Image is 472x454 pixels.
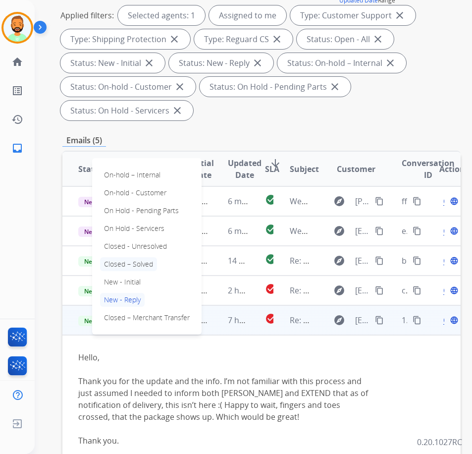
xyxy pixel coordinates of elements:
[413,197,421,206] mat-icon: content_copy
[78,286,123,296] span: New - Reply
[375,227,384,235] mat-icon: content_copy
[143,57,155,69] mat-icon: close
[375,316,384,325] mat-icon: content_copy
[375,286,384,295] mat-icon: content_copy
[417,436,462,448] p: 0.20.1027RC
[60,29,190,49] div: Type: Shipping Protection
[333,314,345,326] mat-icon: explore
[228,285,272,296] span: 2 hours ago
[450,316,459,325] mat-icon: language
[169,53,273,73] div: Status: New - Reply
[78,375,370,423] div: Thank you for the update and the info. I’m not familiar with this process and just assumed I need...
[118,5,205,25] div: Selected agents: 1
[100,239,171,253] p: Closed - Unresolved
[100,186,170,200] p: On-hold - Customer
[265,283,277,295] mat-icon: check_circle
[402,157,455,181] span: Conversation ID
[100,222,168,235] p: On Hold - Servicers
[443,225,464,237] span: Open
[11,113,23,125] mat-icon: history
[78,163,104,175] span: Status
[62,134,106,147] p: Emails (5)
[413,227,421,235] mat-icon: content_copy
[443,195,464,207] span: Open
[252,57,263,69] mat-icon: close
[413,286,421,295] mat-icon: content_copy
[100,204,183,218] p: On Hold - Pending Parts
[100,168,164,182] p: On-hold – Internal
[290,5,416,25] div: Type: Customer Support
[228,255,285,266] span: 14 minutes ago
[384,57,396,69] mat-icon: close
[11,56,23,68] mat-icon: home
[228,196,281,207] span: 6 minutes ago
[100,257,157,271] p: Closed – Solved
[200,77,351,97] div: Status: On Hold - Pending Parts
[3,14,31,42] img: avatar
[78,316,123,326] span: New - Reply
[443,255,464,267] span: Open
[337,163,375,175] span: Customer
[450,256,459,265] mat-icon: language
[228,315,272,326] span: 7 hours ago
[265,224,277,235] mat-icon: check_circle
[450,197,459,206] mat-icon: language
[11,85,23,97] mat-icon: list_alt
[355,255,370,267] span: [EMAIL_ADDRESS][DOMAIN_NAME]
[443,284,464,296] span: Open
[100,311,194,325] p: Closed – Merchant Transfer
[78,197,124,207] span: New - Initial
[375,197,384,206] mat-icon: content_copy
[271,33,283,45] mat-icon: close
[413,256,421,265] mat-icon: content_copy
[333,284,345,296] mat-icon: explore
[277,53,406,73] div: Status: On-hold – Internal
[333,195,345,207] mat-icon: explore
[11,142,23,154] mat-icon: inbox
[297,29,394,49] div: Status: Open - All
[355,225,370,237] span: [EMAIL_ADDRESS][DOMAIN_NAME]
[355,284,370,296] span: [EMAIL_ADDRESS][DOMAIN_NAME]
[209,5,286,25] div: Assigned to me
[171,105,183,116] mat-icon: close
[355,195,370,207] span: [PERSON_NAME][EMAIL_ADDRESS][DOMAIN_NAME]
[265,253,277,265] mat-icon: check_circle
[60,9,114,21] p: Applied filters:
[174,81,186,93] mat-icon: close
[60,101,193,120] div: Status: On Hold - Servicers
[265,163,279,175] span: SLA
[329,81,341,93] mat-icon: close
[450,286,459,295] mat-icon: language
[100,293,145,307] p: New - Reply
[228,157,262,181] span: Updated Date
[423,152,461,186] th: Action
[265,194,277,206] mat-icon: check_circle
[78,435,370,447] div: Thank you.
[194,29,293,49] div: Type: Reguard CS
[228,226,281,236] span: 6 minutes ago
[290,255,330,266] span: Re: Photos
[290,163,319,175] span: Subject
[60,77,196,97] div: Status: On-hold - Customer
[168,33,180,45] mat-icon: close
[78,227,124,237] span: New - Initial
[333,255,345,267] mat-icon: explore
[269,157,281,169] mat-icon: arrow_downward
[394,9,406,21] mat-icon: close
[372,33,384,45] mat-icon: close
[78,256,123,267] span: New - Reply
[355,314,370,326] span: [EMAIL_ADDRESS][DOMAIN_NAME]
[265,313,277,325] mat-icon: check_circle
[190,157,214,181] span: Initial Date
[450,227,459,235] mat-icon: language
[375,256,384,265] mat-icon: content_copy
[443,314,464,326] span: Open
[333,225,345,237] mat-icon: explore
[100,275,145,289] p: New - Initial
[60,53,165,73] div: Status: New - Initial
[413,316,421,325] mat-icon: content_copy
